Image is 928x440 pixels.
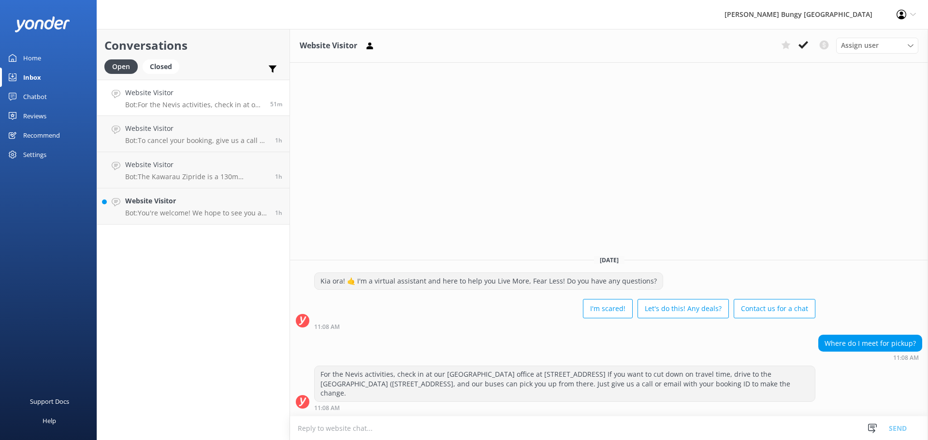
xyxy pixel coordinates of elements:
[314,405,340,411] strong: 11:08 AM
[315,273,663,289] div: Kia ora! 🤙 I'm a virtual assistant and here to help you Live More, Fear Less! Do you have any que...
[734,299,815,318] button: Contact us for a chat
[23,48,41,68] div: Home
[275,136,282,144] span: Oct 06 2025 10:32am (UTC +13:00) Pacific/Auckland
[594,256,624,264] span: [DATE]
[23,126,60,145] div: Recommend
[23,145,46,164] div: Settings
[300,40,357,52] h3: Website Visitor
[97,80,290,116] a: Website VisitorBot:For the Nevis activities, check in at our [GEOGRAPHIC_DATA] office at [STREET_...
[30,392,69,411] div: Support Docs
[893,355,919,361] strong: 11:08 AM
[314,404,815,411] div: Oct 06 2025 11:08am (UTC +13:00) Pacific/Auckland
[270,100,282,108] span: Oct 06 2025 11:08am (UTC +13:00) Pacific/Auckland
[104,36,282,55] h2: Conversations
[125,123,268,134] h4: Website Visitor
[818,354,922,361] div: Oct 06 2025 11:08am (UTC +13:00) Pacific/Auckland
[315,366,815,401] div: For the Nevis activities, check in at our [GEOGRAPHIC_DATA] office at [STREET_ADDRESS] If you wan...
[275,209,282,217] span: Oct 06 2025 10:15am (UTC +13:00) Pacific/Auckland
[841,40,879,51] span: Assign user
[125,159,268,170] h4: Website Visitor
[125,209,268,217] p: Bot: You're welcome! We hope to see you at one of our [PERSON_NAME] locations soon!
[836,38,918,53] div: Assign User
[97,116,290,152] a: Website VisitorBot:To cancel your booking, give us a call at [PHONE_NUMBER] or [PHONE_NUMBER], or...
[14,16,70,32] img: yonder-white-logo.png
[583,299,633,318] button: I'm scared!
[97,188,290,225] a: Website VisitorBot:You're welcome! We hope to see you at one of our [PERSON_NAME] locations soon!1h
[125,100,263,109] p: Bot: For the Nevis activities, check in at our [GEOGRAPHIC_DATA] office at [STREET_ADDRESS] If yo...
[23,87,47,106] div: Chatbot
[143,61,184,71] a: Closed
[43,411,56,430] div: Help
[143,59,179,74] div: Closed
[125,172,268,181] p: Bot: The Kawarau Zipride is a 130m adrenaline rush where you zip down at over 60km an hour. With ...
[314,323,815,330] div: Oct 06 2025 11:08am (UTC +13:00) Pacific/Auckland
[23,106,46,126] div: Reviews
[104,59,138,74] div: Open
[275,172,282,181] span: Oct 06 2025 10:29am (UTC +13:00) Pacific/Auckland
[125,136,268,145] p: Bot: To cancel your booking, give us a call at [PHONE_NUMBER] or [PHONE_NUMBER], or shoot us an e...
[97,152,290,188] a: Website VisitorBot:The Kawarau Zipride is a 130m adrenaline rush where you zip down at over 60km ...
[104,61,143,71] a: Open
[638,299,729,318] button: Let's do this! Any deals?
[23,68,41,87] div: Inbox
[819,335,922,352] div: Where do I meet for pickup?
[125,196,268,206] h4: Website Visitor
[314,324,340,330] strong: 11:08 AM
[125,87,263,98] h4: Website Visitor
